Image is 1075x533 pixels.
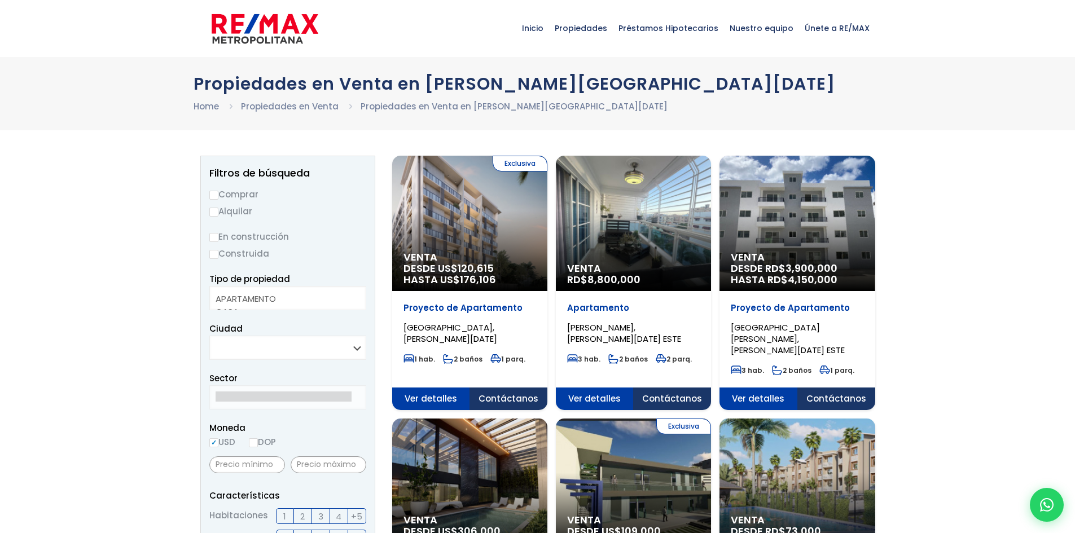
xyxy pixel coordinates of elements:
span: 120,615 [458,261,494,275]
span: Moneda [209,421,366,435]
span: 3,900,000 [786,261,837,275]
input: Comprar [209,191,218,200]
input: Precio mínimo [209,456,285,473]
span: Contáctanos [470,387,547,410]
span: Contáctanos [797,387,875,410]
span: 176,106 [460,272,496,287]
input: DOP [249,438,258,447]
span: 2 parq. [656,354,692,364]
span: 1 parq. [490,354,525,364]
span: Venta [567,263,700,274]
span: Inicio [516,11,549,45]
span: [GEOGRAPHIC_DATA], [PERSON_NAME][DATE] [403,321,497,345]
span: Venta [731,514,863,526]
img: remax-metropolitana-logo [212,12,318,46]
span: Venta [403,252,536,263]
span: 3 hab. [567,354,600,364]
span: 3 [318,509,323,523]
input: Construida [209,250,218,259]
span: Venta [567,514,700,526]
span: [GEOGRAPHIC_DATA][PERSON_NAME], [PERSON_NAME][DATE] ESTE [731,321,845,356]
span: 1 hab. [403,354,435,364]
span: DESDE RD$ [731,263,863,285]
p: Apartamento [567,302,700,314]
p: Características [209,488,366,503]
label: Construida [209,246,366,261]
input: En construcción [209,233,218,242]
span: Ver detalles [719,387,797,410]
label: Comprar [209,187,366,201]
span: RD$ [567,272,640,287]
span: Ver detalles [556,387,634,410]
span: Ver detalles [392,387,470,410]
h2: Filtros de búsqueda [209,168,366,179]
span: 4 [336,509,341,523]
a: Venta DESDE RD$3,900,000 HASTA RD$4,150,000 Proyecto de Apartamento [GEOGRAPHIC_DATA][PERSON_NAME... [719,156,875,410]
span: Contáctanos [633,387,711,410]
label: DOP [249,435,276,449]
span: HASTA RD$ [731,274,863,285]
span: 4,150,000 [788,272,837,287]
span: Ciudad [209,323,243,334]
span: 1 [283,509,286,523]
option: APARTAMENTO [216,292,352,305]
span: Únete a RE/MAX [799,11,875,45]
span: Venta [731,252,863,263]
label: Alquilar [209,204,366,218]
span: Sector [209,372,238,384]
span: 2 [300,509,305,523]
span: Exclusiva [493,156,547,171]
span: 1 parq. [819,365,854,375]
option: CASA [216,305,352,318]
span: 2 baños [772,365,811,375]
input: Alquilar [209,208,218,217]
span: 3 hab. [731,365,764,375]
span: 2 baños [443,354,482,364]
span: Exclusiva [656,419,711,434]
span: 8,800,000 [587,272,640,287]
label: En construcción [209,230,366,244]
span: Habitaciones [209,508,268,524]
label: USD [209,435,235,449]
span: DESDE US$ [403,263,536,285]
a: Venta RD$8,800,000 Apartamento [PERSON_NAME], [PERSON_NAME][DATE] ESTE 3 hab. 2 baños 2 parq. Ver... [556,156,711,410]
span: [PERSON_NAME], [PERSON_NAME][DATE] ESTE [567,321,681,345]
p: Proyecto de Apartamento [403,302,536,314]
a: Home [194,100,219,112]
a: Propiedades en Venta en [PERSON_NAME][GEOGRAPHIC_DATA][DATE] [361,100,668,112]
span: Nuestro equipo [724,11,799,45]
span: Venta [403,514,536,526]
span: Propiedades [549,11,613,45]
p: Proyecto de Apartamento [731,302,863,314]
a: Exclusiva Venta DESDE US$120,615 HASTA US$176,106 Proyecto de Apartamento [GEOGRAPHIC_DATA], [PER... [392,156,547,410]
span: 2 baños [608,354,648,364]
span: +5 [351,509,362,523]
h1: Propiedades en Venta en [PERSON_NAME][GEOGRAPHIC_DATA][DATE] [194,74,882,94]
span: Tipo de propiedad [209,273,290,285]
input: USD [209,438,218,447]
span: Préstamos Hipotecarios [613,11,724,45]
input: Precio máximo [291,456,366,473]
span: HASTA US$ [403,274,536,285]
a: Propiedades en Venta [241,100,339,112]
